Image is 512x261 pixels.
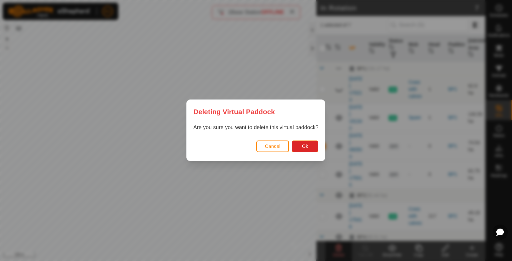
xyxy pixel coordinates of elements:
[193,124,318,132] p: Are you sure you want to delete this virtual paddock?
[193,106,275,117] span: Deleting Virtual Paddock
[302,144,308,149] span: Ok
[265,144,281,149] span: Cancel
[256,141,289,152] button: Cancel
[292,141,319,152] button: Ok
